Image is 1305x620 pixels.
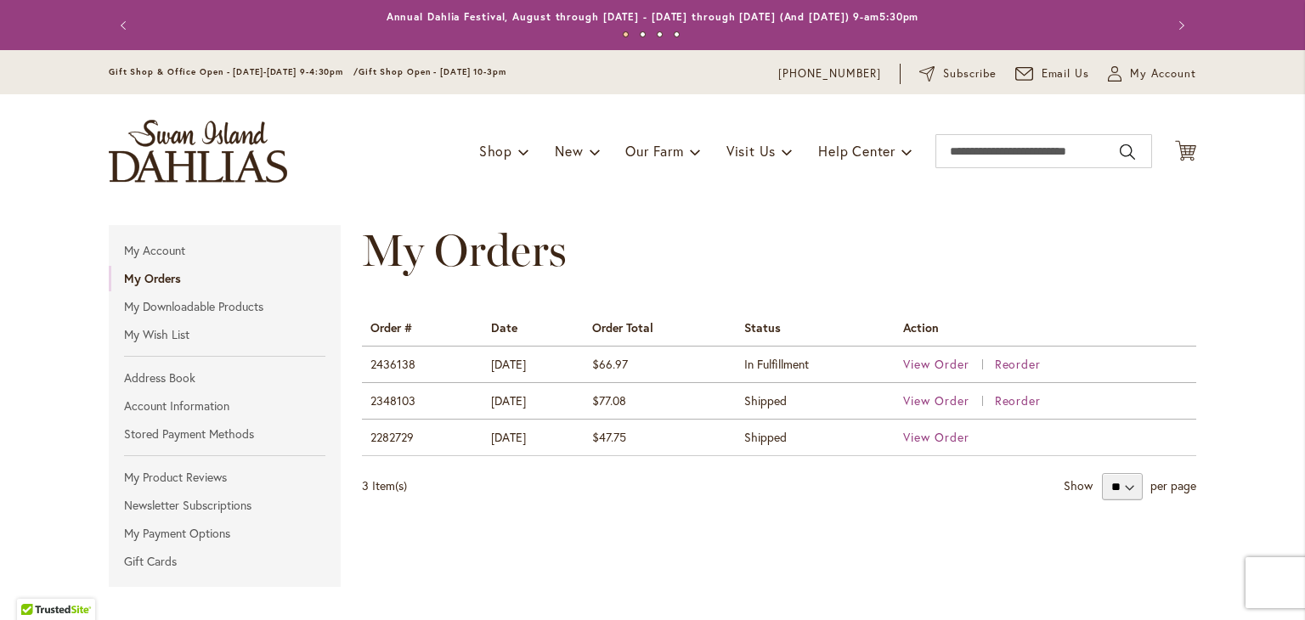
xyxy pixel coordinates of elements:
[736,347,895,383] td: In Fulfillment
[109,493,341,518] a: Newsletter Subscriptions
[109,120,287,183] a: store logo
[919,65,997,82] a: Subscribe
[109,393,341,419] a: Account Information
[903,429,969,445] a: View Order
[1162,8,1196,42] button: Next
[109,365,341,391] a: Address Book
[1064,477,1093,493] strong: Show
[362,223,567,277] span: My Orders
[778,65,881,82] a: [PHONE_NUMBER]
[726,142,776,160] span: Visit Us
[109,66,359,77] span: Gift Shop & Office Open - [DATE]-[DATE] 9-4:30pm /
[362,383,483,420] td: 2348103
[483,383,584,420] td: [DATE]
[623,31,629,37] button: 1 of 4
[903,356,969,372] span: View Order
[736,383,895,420] td: Shipped
[109,421,341,447] a: Stored Payment Methods
[109,238,341,263] a: My Account
[387,10,919,23] a: Annual Dahlia Festival, August through [DATE] - [DATE] through [DATE] (And [DATE]) 9-am5:30pm
[479,142,512,160] span: Shop
[109,549,341,574] a: Gift Cards
[555,142,583,160] span: New
[818,142,895,160] span: Help Center
[584,310,736,346] th: Order Total
[109,8,143,42] button: Previous
[1150,477,1196,493] span: per page
[1042,65,1090,82] span: Email Us
[362,310,483,346] th: Order #
[592,392,626,409] span: $77.08
[895,310,1196,346] th: Action
[736,310,895,346] th: Status
[109,465,341,490] a: My Product Reviews
[1015,65,1090,82] a: Email Us
[736,420,895,456] td: Shipped
[109,294,341,319] a: My Downloadable Products
[943,65,997,82] span: Subscribe
[674,31,680,37] button: 4 of 4
[362,477,407,493] span: 3 Item(s)
[109,322,341,347] a: My Wish List
[362,347,483,383] td: 2436138
[995,356,1042,372] a: Reorder
[592,429,626,445] span: $47.75
[903,392,969,409] span: View Order
[483,347,584,383] td: [DATE]
[640,31,646,37] button: 2 of 4
[657,31,663,37] button: 3 of 4
[995,392,1042,409] a: Reorder
[1130,65,1196,82] span: My Account
[109,521,341,546] a: My Payment Options
[903,356,991,372] a: View Order
[109,266,341,291] strong: My Orders
[1108,65,1196,82] button: My Account
[625,142,683,160] span: Our Farm
[483,420,584,456] td: [DATE]
[362,420,483,456] td: 2282729
[903,392,991,409] a: View Order
[592,356,628,372] span: $66.97
[359,66,506,77] span: Gift Shop Open - [DATE] 10-3pm
[483,310,584,346] th: Date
